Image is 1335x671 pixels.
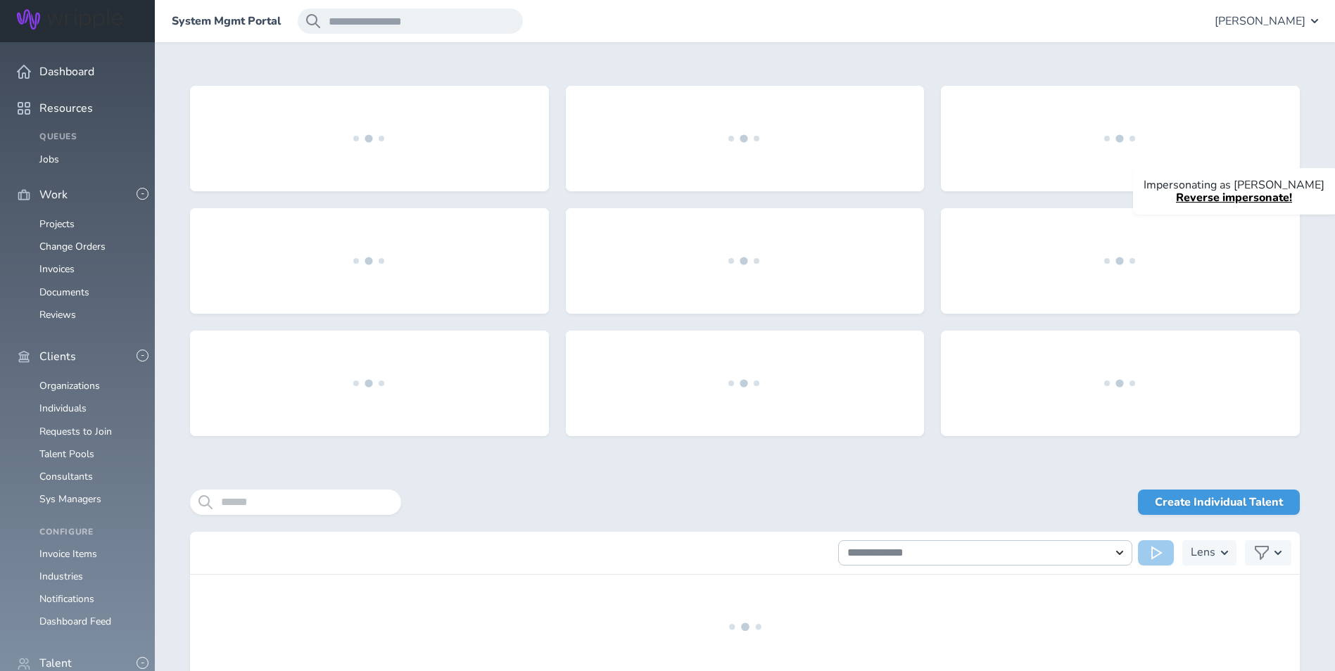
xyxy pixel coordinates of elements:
span: Work [39,188,68,201]
a: Change Orders [39,240,106,253]
a: Industries [39,570,83,583]
a: Projects [39,217,75,231]
a: Talent Pools [39,447,94,461]
button: Run Action [1138,540,1174,565]
span: Talent [39,657,72,670]
img: Wripple [17,9,122,30]
a: Documents [39,286,89,299]
a: Reviews [39,308,76,321]
a: Dashboard Feed [39,615,111,628]
button: - [137,657,148,669]
span: [PERSON_NAME] [1215,15,1305,27]
h4: Queues [39,132,138,142]
a: Requests to Join [39,425,112,438]
a: Invoices [39,262,75,276]
a: Notifications [39,592,94,606]
a: Sys Managers [39,492,101,506]
a: Reverse impersonate! [1176,190,1292,205]
button: Lens [1182,540,1236,565]
button: - [137,188,148,200]
button: - [137,350,148,362]
span: Clients [39,350,76,363]
a: Individuals [39,402,87,415]
a: Invoice Items [39,547,97,561]
p: Impersonating as [PERSON_NAME] [1144,179,1324,191]
a: Organizations [39,379,100,392]
span: Dashboard [39,65,94,78]
a: Create Individual Talent [1138,490,1300,515]
a: Jobs [39,153,59,166]
h4: Configure [39,528,138,537]
span: Resources [39,102,93,115]
a: Consultants [39,470,93,483]
button: [PERSON_NAME] [1215,8,1318,34]
h3: Lens [1191,540,1215,565]
a: System Mgmt Portal [172,15,281,27]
